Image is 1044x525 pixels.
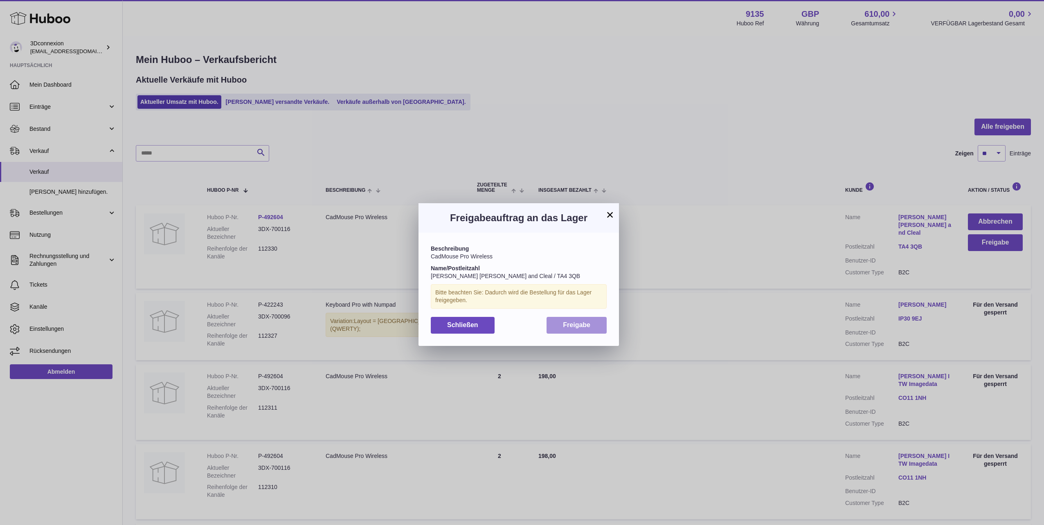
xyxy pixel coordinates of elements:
span: [PERSON_NAME] [PERSON_NAME] and Cleal / TA4 3QB [431,273,580,279]
span: CadMouse Pro Wireless [431,253,493,260]
button: Freigabe [547,317,607,334]
h3: Freigabeauftrag an das Lager [431,211,607,224]
strong: Name/Postleitzahl [431,265,480,271]
button: × [605,210,615,220]
div: Bitte beachten Sie: Dadurch wird die Bestellung für das Lager freigegeben. [431,284,607,309]
span: Freigabe [563,321,590,328]
button: Schließen [431,317,495,334]
strong: Beschreibung [431,245,469,252]
span: Schließen [447,321,478,328]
